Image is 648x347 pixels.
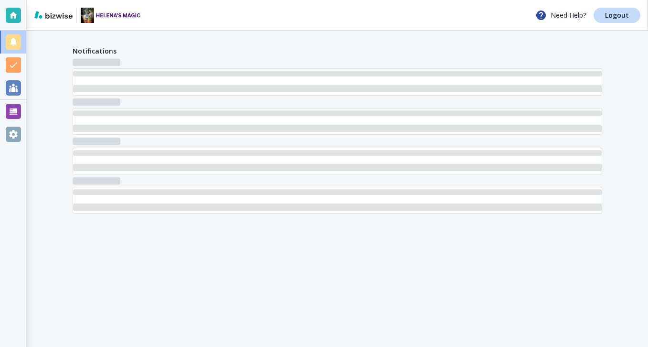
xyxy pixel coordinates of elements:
[73,46,117,56] h4: Notifications
[535,10,586,21] p: Need Help?
[34,11,73,19] img: bizwise
[605,12,629,19] p: Logout
[81,8,142,23] img: Helena’s Magic
[594,8,640,23] a: Logout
